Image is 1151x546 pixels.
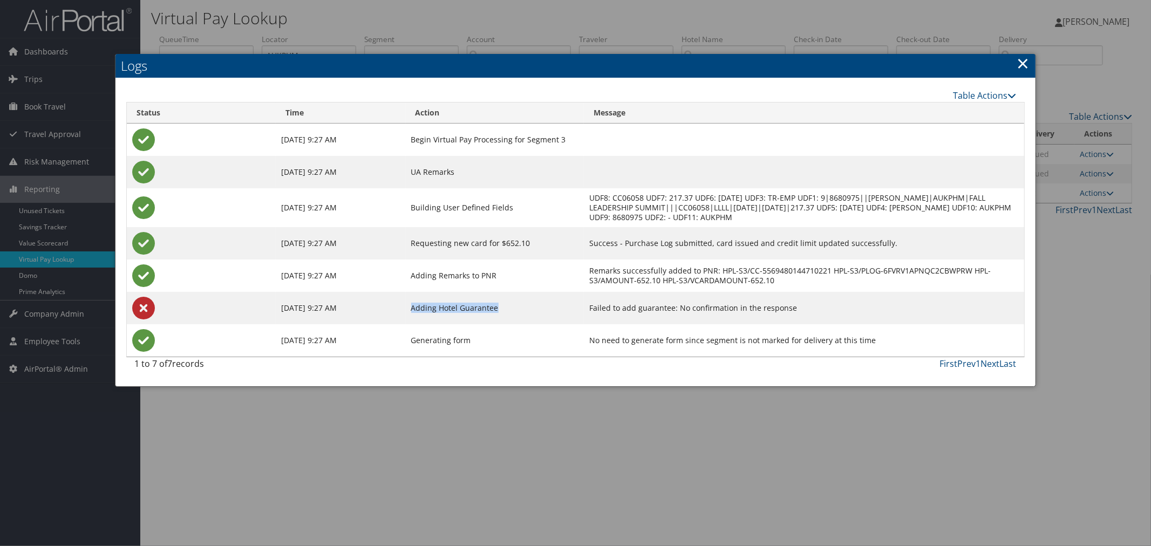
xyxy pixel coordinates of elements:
[406,156,584,188] td: UA Remarks
[276,227,406,260] td: [DATE] 9:27 AM
[406,188,584,227] td: Building User Defined Fields
[167,358,172,370] span: 7
[115,54,1035,78] h2: Logs
[958,358,976,370] a: Prev
[584,103,1024,124] th: Message: activate to sort column ascending
[954,90,1017,101] a: Table Actions
[976,358,981,370] a: 1
[276,260,406,292] td: [DATE] 9:27 AM
[134,357,343,376] div: 1 to 7 of records
[940,358,958,370] a: First
[276,124,406,156] td: [DATE] 9:27 AM
[584,188,1024,227] td: UDF8: CC06058 UDF7: 217.37 UDF6: [DATE] UDF3: TR-EMP UDF1: 9|8680975||[PERSON_NAME]|AUKPHM|FALL L...
[276,324,406,357] td: [DATE] 9:27 AM
[276,292,406,324] td: [DATE] 9:27 AM
[584,324,1024,357] td: No need to generate form since segment is not marked for delivery at this time
[276,188,406,227] td: [DATE] 9:27 AM
[584,227,1024,260] td: Success - Purchase Log submitted, card issued and credit limit updated successfully.
[127,103,275,124] th: Status: activate to sort column ascending
[406,124,584,156] td: Begin Virtual Pay Processing for Segment 3
[406,103,584,124] th: Action: activate to sort column ascending
[406,324,584,357] td: Generating form
[584,292,1024,324] td: Failed to add guarantee: No confirmation in the response
[1017,52,1030,74] a: Close
[1000,358,1017,370] a: Last
[406,260,584,292] td: Adding Remarks to PNR
[276,103,406,124] th: Time: activate to sort column ascending
[406,292,584,324] td: Adding Hotel Guarantee
[584,260,1024,292] td: Remarks successfully added to PNR: HPL-S3/CC-5569480144710221 HPL-S3/PLOG-6FVRV1APNQC2CBWPRW HPL-...
[406,227,584,260] td: Requesting new card for $652.10
[981,358,1000,370] a: Next
[276,156,406,188] td: [DATE] 9:27 AM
